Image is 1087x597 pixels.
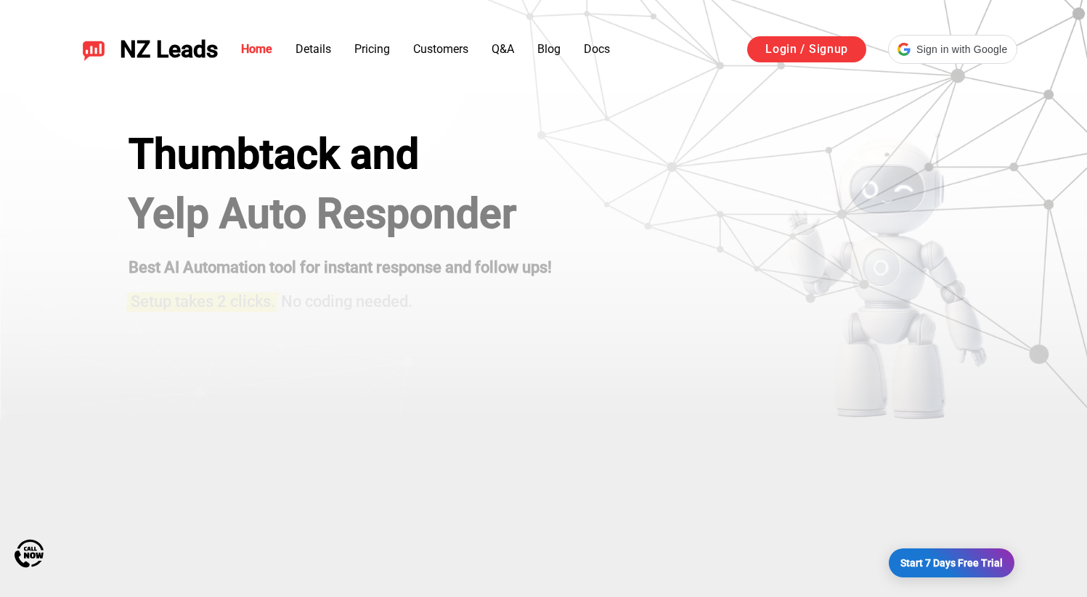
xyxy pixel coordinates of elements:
h1: Yelp Auto Responder [129,189,552,237]
span: Sign in with Google [916,42,1007,57]
a: Pricing [354,42,390,56]
a: Details [296,42,331,56]
h3: No coding needed. [129,284,552,313]
a: Q&A [492,42,514,56]
a: Blog [537,42,561,56]
strong: Best AI Automation tool for instant response and follow ups! [129,259,552,277]
img: yelp bot [786,131,988,421]
span: NZ Leads [120,36,218,63]
div: Thumbtack and [129,131,552,178]
img: NZ Leads logo [82,38,105,61]
a: Home [241,42,272,56]
a: Docs [584,42,610,56]
a: Customers [413,42,468,56]
a: Login / Signup [747,36,866,62]
a: Start 7 Days Free Trial [889,548,1014,577]
div: Sign in with Google [888,35,1017,64]
img: Call Now [15,539,44,568]
span: Setup takes 2 clicks. [131,292,275,310]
